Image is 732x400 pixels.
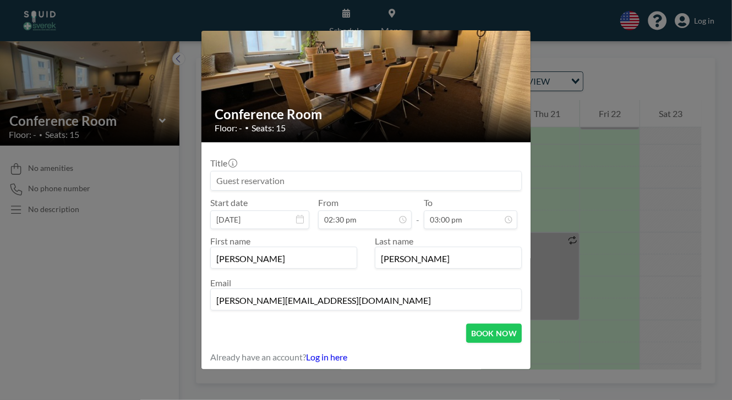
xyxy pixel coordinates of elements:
span: Seats: 15 [252,123,286,134]
h2: Conference Room [215,106,518,123]
label: To [424,197,433,208]
input: Email [211,291,521,310]
input: First name [211,249,357,268]
input: Last name [375,249,521,268]
span: - [416,201,419,225]
span: Floor: - [215,123,242,134]
label: Last name [375,236,413,246]
a: Log in here [306,352,347,362]
input: Guest reservation [211,171,521,190]
label: Title [210,158,236,169]
span: • [245,124,249,132]
label: First name [210,236,250,246]
label: Email [210,277,231,288]
label: Start date [210,197,248,208]
label: From [318,197,338,208]
button: BOOK NOW [466,324,522,343]
span: Already have an account? [210,352,306,363]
